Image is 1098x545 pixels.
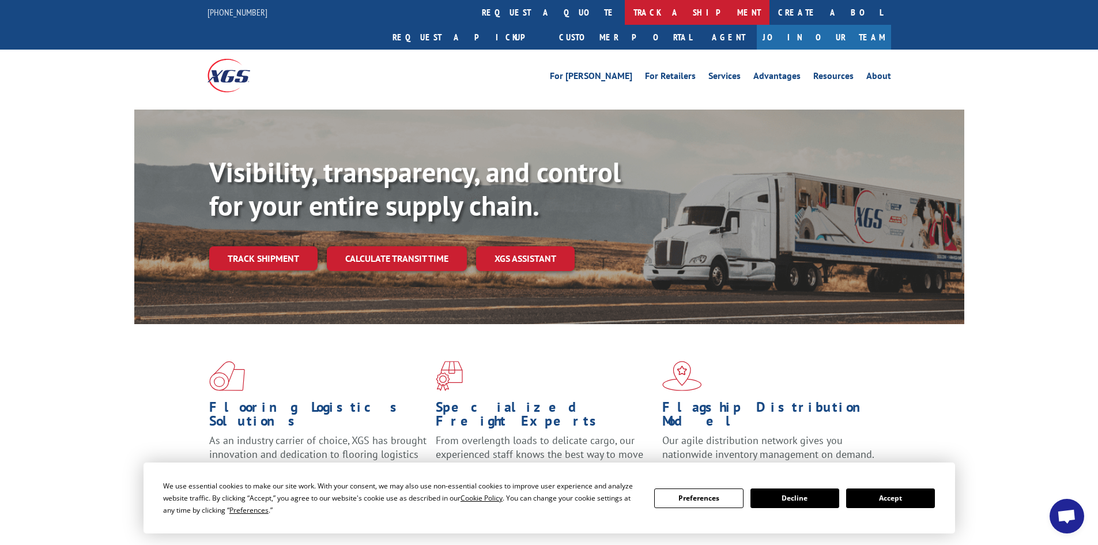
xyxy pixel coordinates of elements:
[436,361,463,391] img: xgs-icon-focused-on-flooring-red
[207,6,267,18] a: [PHONE_NUMBER]
[700,25,757,50] a: Agent
[327,246,467,271] a: Calculate transit time
[209,361,245,391] img: xgs-icon-total-supply-chain-intelligence-red
[209,154,621,223] b: Visibility, transparency, and control for your entire supply chain.
[476,246,575,271] a: XGS ASSISTANT
[662,361,702,391] img: xgs-icon-flagship-distribution-model-red
[209,434,427,475] span: As an industry carrier of choice, XGS has brought innovation and dedication to flooring logistics...
[645,72,696,84] a: For Retailers
[813,72,854,84] a: Resources
[662,400,880,434] h1: Flagship Distribution Model
[750,488,839,508] button: Decline
[209,246,318,270] a: Track shipment
[384,25,550,50] a: Request a pickup
[436,434,654,485] p: From overlength loads to delicate cargo, our experienced staff knows the best way to move your fr...
[662,434,874,461] span: Our agile distribution network gives you nationwide inventory management on demand.
[209,400,427,434] h1: Flooring Logistics Solutions
[436,400,654,434] h1: Specialized Freight Experts
[550,25,700,50] a: Customer Portal
[846,488,935,508] button: Accept
[144,463,955,533] div: Cookie Consent Prompt
[708,72,741,84] a: Services
[753,72,801,84] a: Advantages
[550,72,632,84] a: For [PERSON_NAME]
[757,25,891,50] a: Join Our Team
[163,480,640,516] div: We use essential cookies to make our site work. With your consent, we may also use non-essential ...
[1050,499,1084,533] div: Open chat
[866,72,891,84] a: About
[229,505,269,515] span: Preferences
[461,493,503,503] span: Cookie Policy
[654,488,743,508] button: Preferences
